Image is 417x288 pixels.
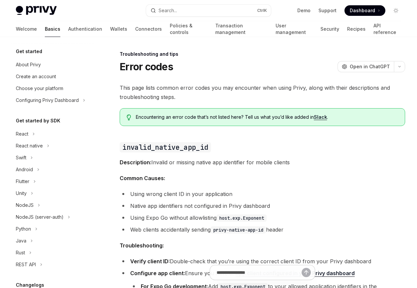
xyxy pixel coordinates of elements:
button: Toggle Python section [11,223,95,235]
div: Troubleshooting and tips [120,51,405,57]
a: API reference [373,21,401,37]
button: Send message [302,268,311,277]
div: Choose your platform [16,84,63,92]
a: Connectors [135,21,162,37]
div: Search... [159,7,177,15]
strong: Troubleshooting: [120,242,164,249]
button: Toggle Android section [11,164,95,176]
div: About Privy [16,61,41,69]
span: Dashboard [350,7,375,14]
a: Authentication [68,21,102,37]
button: Toggle Flutter section [11,176,95,187]
a: Policies & controls [170,21,207,37]
a: Demo [297,7,311,14]
button: Toggle NodeJS section [11,199,95,211]
a: Slack [314,114,327,120]
li: Using wrong client ID in your application [120,189,405,199]
div: REST API [16,261,36,269]
div: Unity [16,189,27,197]
h1: Error codes [120,61,173,73]
button: Open search [146,5,271,16]
div: Android [16,166,33,174]
code: host.exp.Exponent [217,214,267,222]
strong: Verify client ID: [130,258,170,265]
span: Encountering an error code that’s not listed here? Tell us what you’d like added in . [136,114,398,120]
a: Security [320,21,339,37]
button: Toggle Java section [11,235,95,247]
div: Swift [16,154,26,162]
div: NodeJS (server-auth) [16,213,64,221]
span: Invalid or missing native app identifier for mobile clients [120,158,405,167]
code: invalid_native_app_id [120,142,211,152]
a: Welcome [16,21,37,37]
a: User management [276,21,313,37]
div: Flutter [16,177,29,185]
div: Rust [16,249,25,257]
li: Using Expo Go without allowlisting [120,213,405,222]
div: React native [16,142,43,150]
button: Toggle REST API section [11,259,95,271]
li: Web clients accidentally sending header [120,225,405,234]
a: Dashboard [344,5,385,16]
a: Recipes [347,21,366,37]
strong: Description: [120,159,151,166]
img: light logo [16,6,57,15]
li: Double-check that you’re using the correct client ID from your Privy dashboard [120,257,405,266]
button: Toggle dark mode [391,5,401,16]
a: Create an account [11,71,95,82]
h5: Get started [16,48,42,55]
button: Toggle Rust section [11,247,95,259]
button: Toggle Configuring Privy Dashboard section [11,94,95,106]
span: This page lists common error codes you may encounter when using Privy, along with their descripti... [120,83,405,102]
div: Create an account [16,73,56,80]
div: React [16,130,28,138]
div: NodeJS [16,201,34,209]
button: Open in ChatGPT [338,61,394,72]
h5: Get started by SDK [16,117,60,125]
button: Toggle React section [11,128,95,140]
span: Open in ChatGPT [350,63,390,70]
a: About Privy [11,59,95,71]
li: Native app identifiers not configured in Privy dashboard [120,201,405,210]
button: Toggle Swift section [11,152,95,164]
a: Wallets [110,21,127,37]
code: privy-native-app-id [211,226,266,234]
a: Transaction management [215,21,267,37]
button: Toggle NodeJS (server-auth) section [11,211,95,223]
button: Toggle Unity section [11,187,95,199]
div: Java [16,237,26,245]
a: Support [318,7,337,14]
a: Basics [45,21,60,37]
strong: Common Causes: [120,175,165,181]
svg: Tip [127,114,131,120]
span: Ctrl K [257,8,267,13]
div: Configuring Privy Dashboard [16,96,79,104]
input: Ask a question... [217,265,302,280]
button: Toggle React native section [11,140,95,152]
div: Python [16,225,31,233]
a: Choose your platform [11,82,95,94]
